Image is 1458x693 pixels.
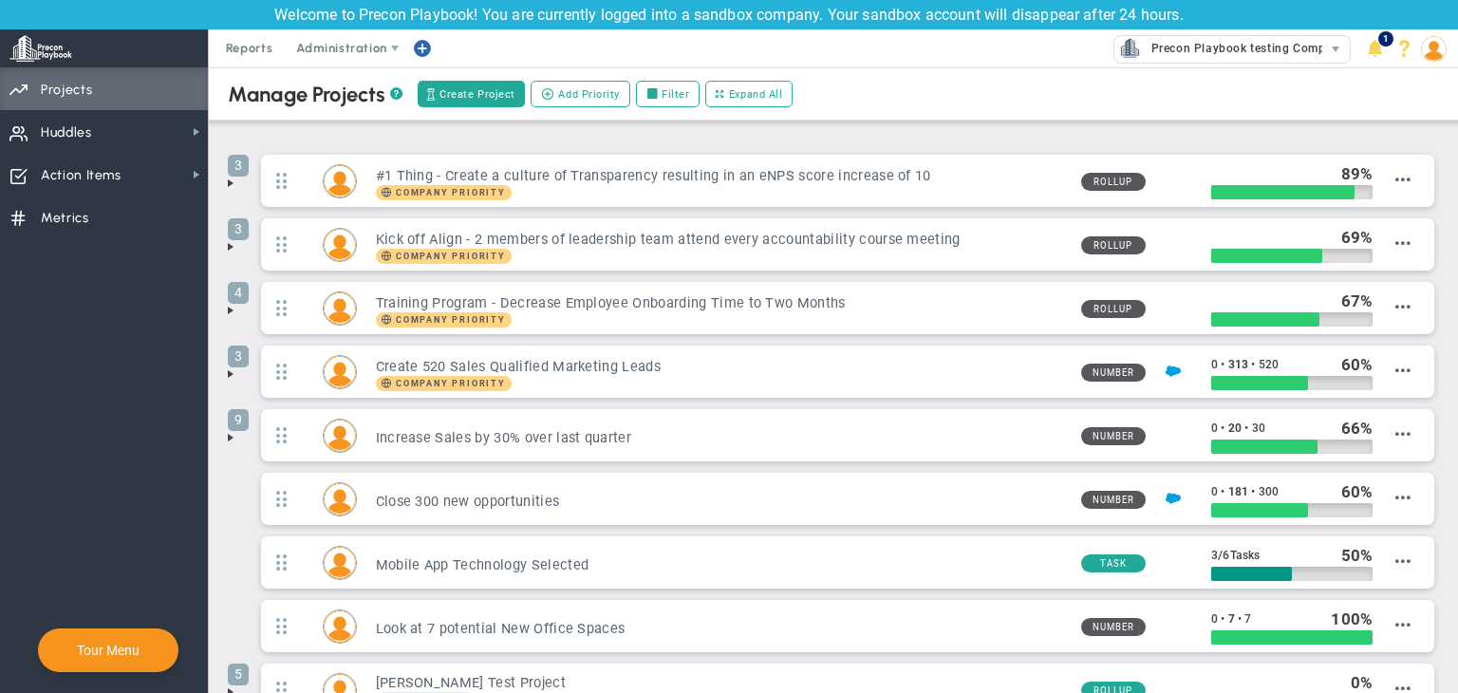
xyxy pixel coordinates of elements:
span: 0 [1211,421,1218,435]
span: • [1221,358,1224,371]
div: % [1341,545,1374,566]
img: 202891.Person.photo [1421,36,1447,62]
span: Number [1081,364,1146,382]
span: 67 [1341,291,1360,310]
h3: Close 300 new opportunities [376,493,1066,511]
span: Company Priority [396,252,506,261]
button: Add Priority [531,81,630,107]
div: % [1341,290,1374,311]
font: Action Items [41,167,121,183]
div: % [1341,481,1374,502]
span: Company Priority [376,185,512,200]
span: 9 [228,409,249,431]
img: Lisa Jenkins [324,292,356,325]
span: 69 [1341,228,1360,247]
font: Filter [662,88,689,101]
font: Precon Playbook testing Company (Sandbox) [1151,42,1409,55]
span: 7 [1228,612,1235,626]
span: • [1221,485,1224,498]
span: Rollup [1081,300,1146,318]
div: Lucy Rodriguez [323,546,357,580]
span: Company Priority [396,188,506,197]
div: % [1331,609,1373,629]
font: Manage Projects [228,82,385,107]
span: 66 [1341,419,1360,438]
span: 30 [1252,421,1265,435]
span: Company Priority [396,379,506,388]
span: 60 [1341,482,1360,501]
span: 0 [1211,612,1218,626]
div: % [1341,418,1374,439]
div: % [1341,354,1374,375]
font: Reports [226,41,273,55]
img: 33582.Company.photo [1118,36,1142,60]
span: • [1251,485,1255,498]
span: 300 [1259,485,1279,498]
span: Rollup [1081,236,1146,254]
button: Create Project [418,81,525,107]
span: Task [1081,554,1146,572]
span: Number [1081,491,1146,509]
div: Katie Williams [323,419,357,453]
span: 181 [1228,485,1248,498]
h3: Mobile App Technology Selected [376,556,1066,574]
h3: [PERSON_NAME] Test Project [376,674,1066,692]
span: 0 [1211,358,1218,371]
font: Tour Menu [77,643,140,658]
img: Tom Johnson [324,610,356,643]
font: Projects [41,82,92,98]
font: Add Priority [558,88,620,101]
font: Expand All [729,88,783,101]
img: Miguel Cabrera [324,229,356,261]
li: Announcements [1360,29,1390,67]
span: 50 [1341,546,1360,565]
span: Number [1081,427,1146,445]
span: 520 [1259,358,1279,371]
span: 20 [1228,421,1242,435]
div: % [1341,227,1374,248]
span: Number [1081,618,1146,636]
span: Tasks [1230,549,1261,562]
img: Katie Williams [324,420,356,452]
span: • [1251,358,1255,371]
h3: Training Program - Decrease Employee Onboarding Time to Two Months [376,294,1066,312]
span: 3 [228,346,249,367]
div: Lisa Jenkins [323,291,357,326]
div: Sudhir Dakshinamurthy [323,355,357,389]
span: Company Priority [376,249,512,264]
font: Huddles [41,124,92,140]
span: 89 [1341,164,1360,183]
span: 0 [1351,673,1360,692]
h3: Create 520 Sales Qualified Marketing Leads [376,358,1066,376]
span: 313 [1228,358,1248,371]
div: Miguel Cabrera [323,228,357,262]
img: Mark Collins [324,483,356,515]
img: Sudhir Dakshinamurthy [324,356,356,388]
span: • [1244,421,1248,435]
span: 7 [1244,612,1251,626]
img: Salesforce Enabled<br />Sandbox: Quarterly Leads and Opportunities [1166,364,1181,379]
h3: #1 Thing - Create a culture of Transparency resulting in an eNPS score increase of 10 [376,167,1066,185]
span: 100 [1331,609,1359,628]
button: Tour Menu [71,642,145,659]
span: 4 [228,282,249,304]
font: Administration [296,41,386,55]
font: Metrics [41,210,89,226]
div: Mark Collins [323,164,357,198]
h3: Look at 7 potential New Office Spaces [376,620,1066,638]
span: 1 [1378,31,1393,47]
button: Expand All [705,81,793,107]
img: Mark Collins [324,165,356,197]
span: 3 [228,218,249,240]
span: • [1238,612,1242,626]
font: Create Project [439,88,515,101]
div: Mark Collins [323,482,357,516]
span: 0 [1211,485,1218,498]
span: • [1221,421,1224,435]
span: Company Priority [396,315,506,325]
h3: Increase Sales by 30% over last quarter [376,429,1066,447]
span: Company Priority [376,376,512,391]
span: select [1322,36,1350,63]
img: Salesforce Enabled<br />Sandbox: Quarterly Leads and Opportunities [1166,491,1181,506]
div: % [1341,163,1374,184]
